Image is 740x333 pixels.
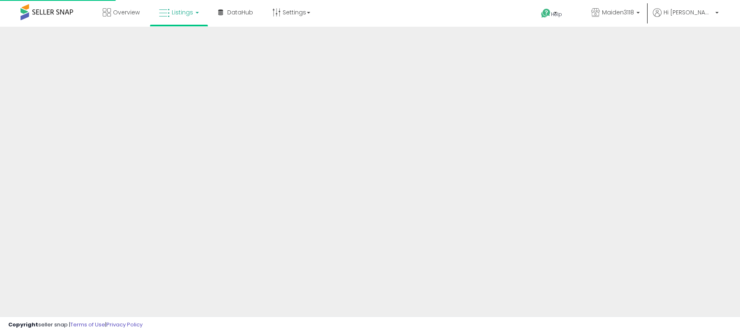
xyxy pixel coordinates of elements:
a: Help [535,2,578,27]
span: Help [551,11,562,18]
a: Terms of Use [70,321,105,328]
span: DataHub [227,8,253,16]
strong: Copyright [8,321,38,328]
i: Get Help [541,8,551,19]
span: Hi [PERSON_NAME] [664,8,713,16]
span: Maiden3118 [602,8,634,16]
span: Listings [172,8,193,16]
div: seller snap | | [8,321,143,329]
span: Overview [113,8,140,16]
a: Privacy Policy [106,321,143,328]
a: Hi [PERSON_NAME] [653,8,719,27]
